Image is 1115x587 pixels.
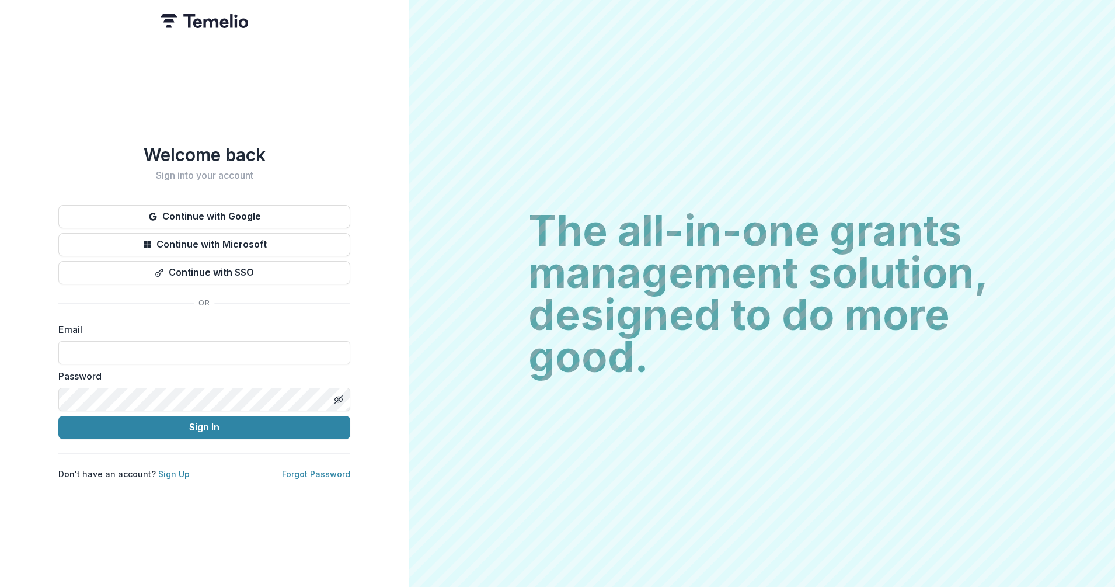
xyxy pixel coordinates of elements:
[58,468,190,480] p: Don't have an account?
[58,369,343,383] label: Password
[58,144,350,165] h1: Welcome back
[58,416,350,439] button: Sign In
[58,205,350,228] button: Continue with Google
[158,469,190,479] a: Sign Up
[58,170,350,181] h2: Sign into your account
[282,469,350,479] a: Forgot Password
[58,233,350,256] button: Continue with Microsoft
[329,390,348,409] button: Toggle password visibility
[58,322,343,336] label: Email
[58,261,350,284] button: Continue with SSO
[161,14,248,28] img: Temelio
